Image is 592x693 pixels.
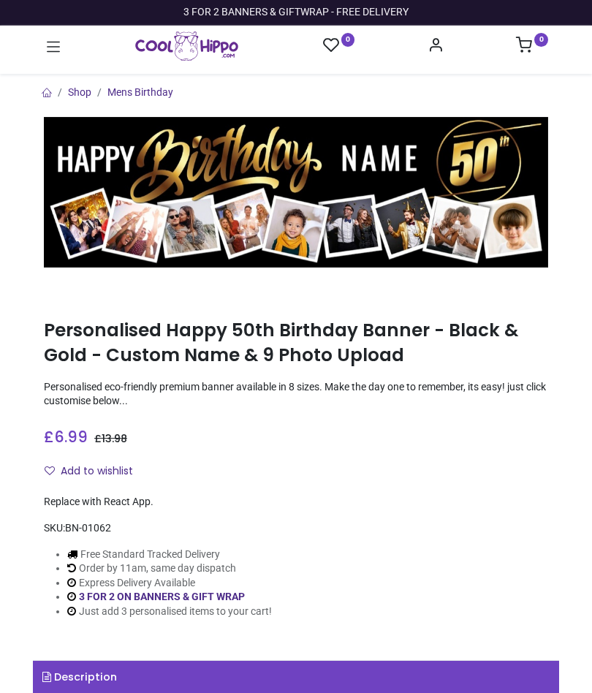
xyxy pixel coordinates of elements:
[107,86,173,98] a: Mens Birthday
[65,522,111,534] span: BN-01062
[44,426,88,447] span: £
[79,591,245,602] a: 3 FOR 2 ON BANNERS & GIFT WRAP
[44,380,548,409] p: Personalised eco-friendly premium banner available in 8 sizes. Make the day one to remember, its ...
[45,466,55,476] i: Add to wishlist
[135,31,238,61] a: Logo of Cool Hippo
[67,561,272,576] li: Order by 11am, same day dispatch
[44,117,548,268] img: Personalised Happy 50th Birthday Banner - Black & Gold - Custom Name & 9 Photo Upload
[67,605,272,619] li: Just add 3 personalised items to your cart!
[44,495,548,510] div: Replace with React App.
[428,41,444,53] a: Account Info
[67,576,272,591] li: Express Delivery Available
[68,86,91,98] a: Shop
[44,318,548,368] h1: Personalised Happy 50th Birthday Banner - Black & Gold - Custom Name & 9 Photo Upload
[183,5,409,20] div: 3 FOR 2 BANNERS & GIFTWRAP - FREE DELIVERY
[54,426,88,447] span: 6.99
[516,41,548,53] a: 0
[67,548,272,562] li: Free Standard Tracked Delivery
[44,459,145,484] button: Add to wishlistAdd to wishlist
[534,33,548,47] sup: 0
[323,37,355,55] a: 0
[341,33,355,47] sup: 0
[102,431,127,446] span: 13.98
[135,31,238,61] img: Cool Hippo
[94,431,127,446] span: £
[44,521,548,536] div: SKU:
